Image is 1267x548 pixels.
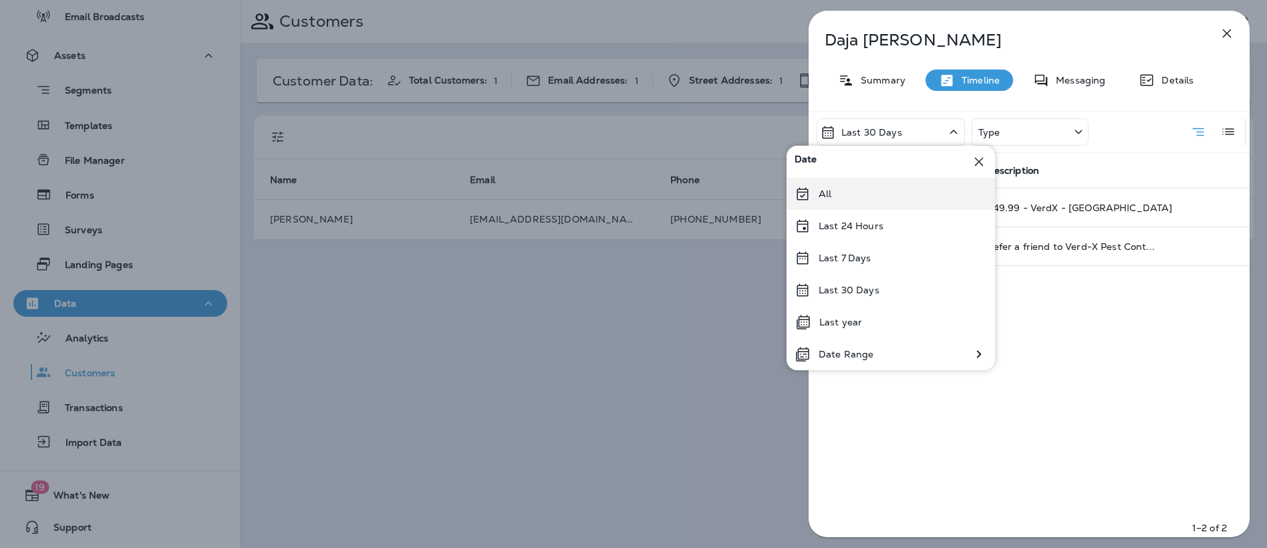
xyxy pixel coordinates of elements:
[1185,118,1212,146] button: Summary View
[1155,75,1193,86] p: Details
[854,75,905,86] p: Summary
[987,165,1040,176] span: Description
[1192,521,1227,535] p: 1–2 of 2
[819,188,831,199] p: All
[795,154,817,170] span: Date
[825,31,1189,49] p: Daja [PERSON_NAME]
[987,241,1155,253] span: Refer a friend to Verd-X Pest Cont...
[819,317,862,327] p: Last year
[819,349,873,360] p: Date Range
[819,253,871,263] p: Last 7 Days
[978,127,1000,138] p: Type
[819,285,879,295] p: Last 30 Days
[987,202,1173,214] span: $49.99 - VerdX - [GEOGRAPHIC_DATA]
[819,221,883,231] p: Last 24 Hours
[841,127,902,138] p: Last 30 Days
[1215,118,1242,145] button: Log View
[1049,75,1105,86] p: Messaging
[955,75,1000,86] p: Timeline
